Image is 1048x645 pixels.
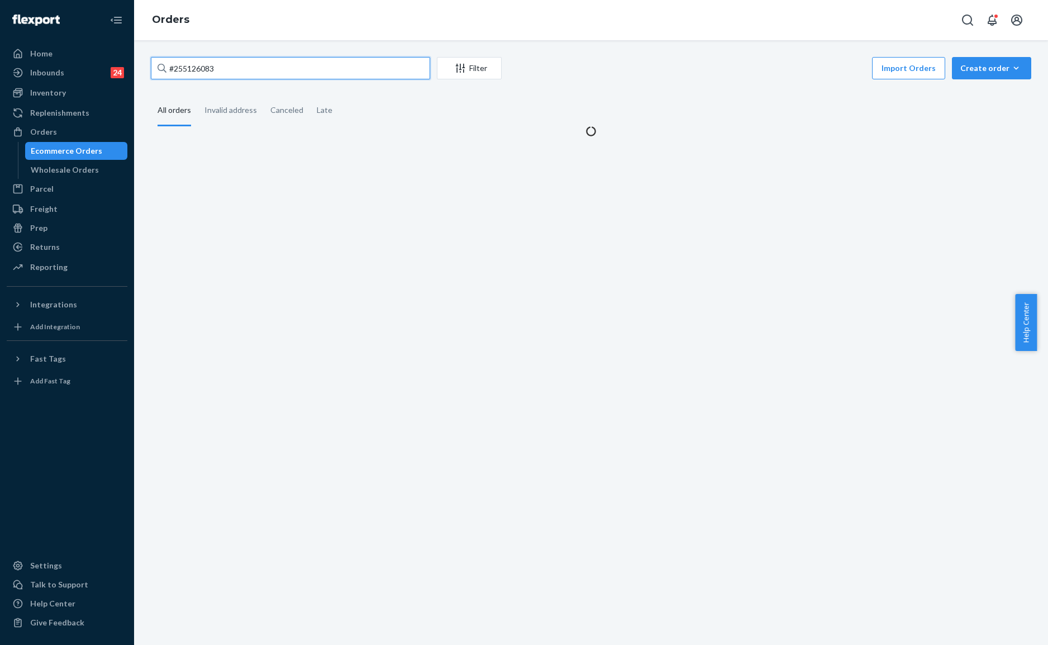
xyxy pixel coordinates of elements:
[7,123,127,141] a: Orders
[31,145,102,156] div: Ecommerce Orders
[7,595,127,613] a: Help Center
[437,63,501,74] div: Filter
[956,9,979,31] button: Open Search Box
[204,96,257,125] div: Invalid address
[30,48,53,59] div: Home
[30,560,62,571] div: Settings
[25,142,128,160] a: Ecommerce Orders
[7,64,127,82] a: Inbounds24
[952,57,1031,79] button: Create order
[30,107,89,118] div: Replenishments
[7,296,127,314] button: Integrations
[30,67,64,78] div: Inbounds
[30,353,66,364] div: Fast Tags
[22,8,63,18] span: Support
[7,219,127,237] a: Prep
[7,84,127,102] a: Inventory
[981,9,1003,31] button: Open notifications
[30,183,54,195] div: Parcel
[7,45,127,63] a: Home
[30,222,47,234] div: Prep
[111,67,124,78] div: 24
[105,9,127,31] button: Close Navigation
[30,376,70,386] div: Add Fast Tag
[872,57,945,79] button: Import Orders
[7,576,127,594] button: Talk to Support
[30,241,60,253] div: Returns
[7,372,127,390] a: Add Fast Tag
[960,63,1023,74] div: Create order
[7,557,127,575] a: Settings
[30,598,75,609] div: Help Center
[7,350,127,368] button: Fast Tags
[31,164,99,176] div: Wholesale Orders
[7,318,127,336] a: Add Integration
[30,579,88,590] div: Talk to Support
[1006,9,1028,31] button: Open account menu
[30,126,57,137] div: Orders
[7,614,127,632] button: Give Feedback
[270,96,303,125] div: Canceled
[437,57,502,79] button: Filter
[151,57,430,79] input: Search orders
[30,299,77,310] div: Integrations
[30,87,66,98] div: Inventory
[30,322,80,331] div: Add Integration
[12,15,60,26] img: Flexport logo
[7,258,127,276] a: Reporting
[7,180,127,198] a: Parcel
[30,203,58,215] div: Freight
[25,161,128,179] a: Wholesale Orders
[152,13,189,26] a: Orders
[7,238,127,256] a: Returns
[30,617,84,628] div: Give Feedback
[7,104,127,122] a: Replenishments
[143,4,198,36] ol: breadcrumbs
[7,200,127,218] a: Freight
[30,262,68,273] div: Reporting
[1015,294,1037,351] button: Help Center
[317,96,332,125] div: Late
[158,96,191,126] div: All orders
